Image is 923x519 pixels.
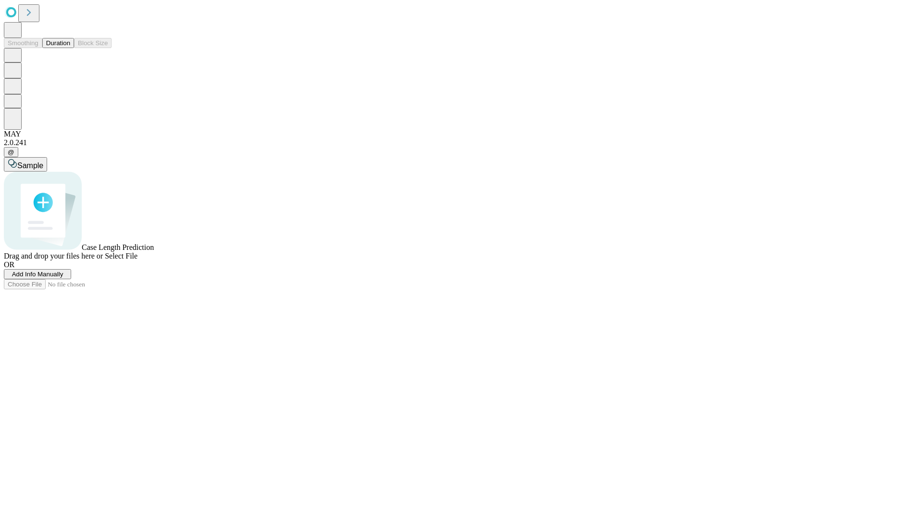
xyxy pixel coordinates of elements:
[17,161,43,170] span: Sample
[4,138,919,147] div: 2.0.241
[4,130,919,138] div: MAY
[42,38,74,48] button: Duration
[4,147,18,157] button: @
[12,271,63,278] span: Add Info Manually
[4,38,42,48] button: Smoothing
[8,148,14,156] span: @
[82,243,154,251] span: Case Length Prediction
[4,157,47,172] button: Sample
[4,269,71,279] button: Add Info Manually
[4,252,103,260] span: Drag and drop your files here or
[74,38,112,48] button: Block Size
[4,260,14,269] span: OR
[105,252,137,260] span: Select File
